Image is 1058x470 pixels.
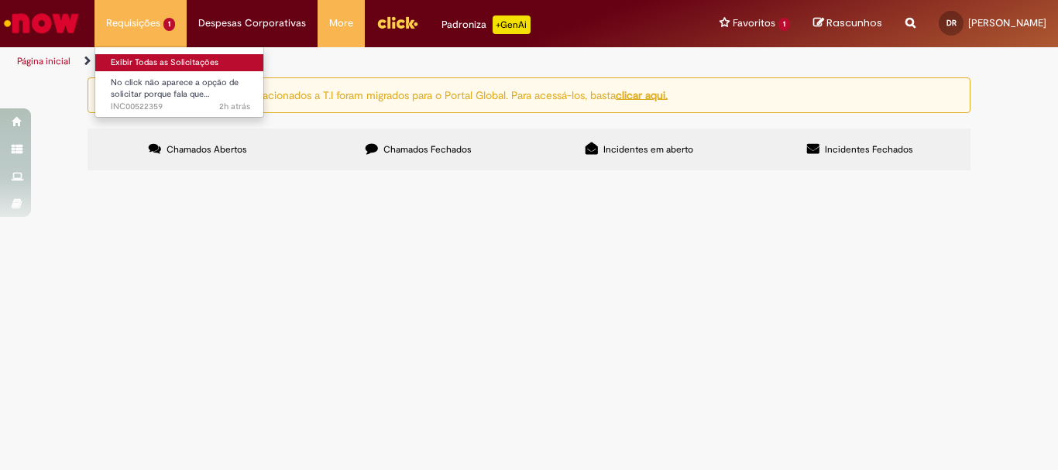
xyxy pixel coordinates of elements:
span: Incidentes Fechados [825,143,913,156]
span: 2h atrás [219,101,250,112]
img: ServiceNow [2,8,81,39]
a: Exibir Todas as Solicitações [95,54,266,71]
span: 1 [163,18,175,31]
div: Padroniza [441,15,531,34]
ul: Requisições [94,46,264,118]
a: clicar aqui. [616,87,668,101]
span: INC00522359 [111,101,250,113]
span: Chamados Fechados [383,143,472,156]
ul: Trilhas de página [12,47,694,76]
a: Aberto INC00522359 : No click não aparece a opção de solicitar porque fala que já foi solicitado,... [95,74,266,108]
span: Favoritos [733,15,775,31]
span: More [329,15,353,31]
span: [PERSON_NAME] [968,16,1046,29]
span: No click não aparece a opção de solicitar porque fala que… [111,77,239,101]
a: Página inicial [17,55,70,67]
img: click_logo_yellow_360x200.png [376,11,418,34]
a: Rascunhos [813,16,882,31]
span: Requisições [106,15,160,31]
time: 28/08/2025 12:48:22 [219,101,250,112]
span: Incidentes em aberto [603,143,693,156]
span: 1 [778,18,790,31]
span: Chamados Abertos [167,143,247,156]
span: DR [946,18,957,28]
p: +GenAi [493,15,531,34]
span: Rascunhos [826,15,882,30]
ng-bind-html: Atenção: alguns chamados relacionados a T.I foram migrados para o Portal Global. Para acessá-los,... [118,87,668,101]
span: Despesas Corporativas [198,15,306,31]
